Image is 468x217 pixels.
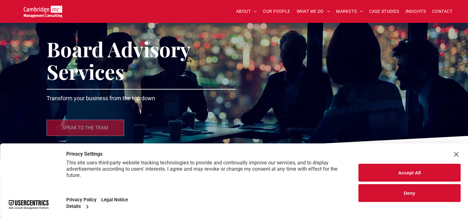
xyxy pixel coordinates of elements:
a: SPEAK TO THE TEAM [47,120,124,136]
span: Board Advisory Services [47,35,190,85]
a: WHAT WE DO [294,7,333,16]
img: Go to Homepage [24,6,62,18]
a: MARKETS [333,7,366,16]
a: INSIGHTS [402,7,429,16]
a: ABOUT [233,7,260,16]
a: CONTACT [429,7,455,16]
a: CASE STUDIES [366,7,402,16]
a: OUR PEOPLE [260,7,293,16]
a: Your Business Transformed | Cambridge Management Consulting [24,7,62,13]
span: Transform your business from the top down [47,95,155,101]
span: SPEAK TO THE TEAM [62,120,108,136]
